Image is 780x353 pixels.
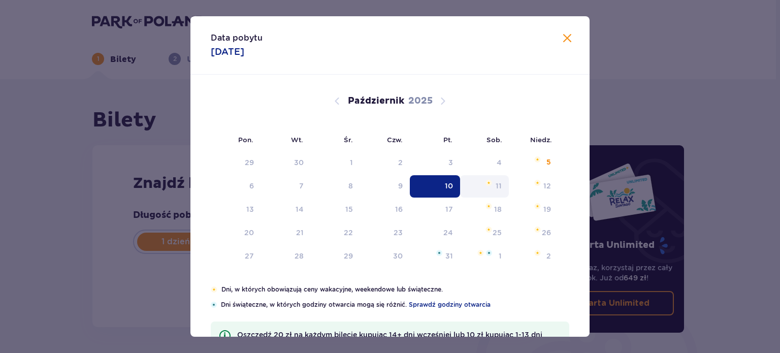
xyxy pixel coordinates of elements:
td: środa, 22 października 2025 [311,222,360,244]
td: Data niedostępna. wtorek, 30 września 2025 [261,152,311,174]
img: Pomarańczowa gwiazdka [485,227,492,233]
img: Pomarańczowa gwiazdka [485,203,492,209]
td: Data niedostępna. środa, 1 października 2025 [311,152,360,174]
div: 31 [445,251,453,261]
button: Poprzedni miesiąc [331,95,343,107]
small: Pon. [238,136,253,144]
td: piątek, 24 października 2025 [410,222,460,244]
td: poniedziałek, 20 października 2025 [211,222,261,244]
td: Data niedostępna. sobota, 4 października 2025 [460,152,509,174]
img: Niebieska gwiazdka [486,250,492,256]
div: 2 [546,251,551,261]
td: Data niedostępna. piątek, 3 października 2025 [410,152,460,174]
div: 13 [246,204,254,214]
div: 9 [398,181,403,191]
td: środa, 15 października 2025 [311,199,360,221]
td: sobota, 25 października 2025 [460,222,509,244]
div: 23 [394,228,403,238]
td: niedziela, 26 października 2025 [509,222,558,244]
td: wtorek, 28 października 2025 [261,245,311,268]
td: Data zaznaczona. piątek, 10 października 2025 [410,175,460,198]
div: 30 [294,157,304,168]
img: Pomarańczowa gwiazdka [534,203,541,209]
img: Niebieska gwiazdka [211,302,217,308]
small: Sob. [486,136,502,144]
img: Pomarańczowa gwiazdka [485,180,492,186]
small: Wt. [291,136,303,144]
td: wtorek, 21 października 2025 [261,222,311,244]
td: środa, 8 października 2025 [311,175,360,198]
td: czwartek, 9 października 2025 [360,175,410,198]
td: wtorek, 7 października 2025 [261,175,311,198]
div: 1 [499,251,502,261]
p: 2025 [408,95,433,107]
div: 4 [497,157,502,168]
td: Data niedostępna. czwartek, 2 października 2025 [360,152,410,174]
img: Pomarańczowa gwiazdka [534,227,541,233]
div: 18 [494,204,502,214]
td: środa, 29 października 2025 [311,245,360,268]
div: 7 [299,181,304,191]
td: niedziela, 19 października 2025 [509,199,558,221]
div: 25 [493,228,502,238]
div: 24 [443,228,453,238]
div: 19 [543,204,551,214]
div: 10 [445,181,453,191]
td: poniedziałek, 27 października 2025 [211,245,261,268]
td: piątek, 31 października 2025 [410,245,460,268]
div: 22 [344,228,353,238]
div: 30 [393,251,403,261]
div: 29 [344,251,353,261]
button: Zamknij [561,33,573,45]
small: Śr. [344,136,353,144]
div: 5 [546,157,551,168]
div: 3 [448,157,453,168]
td: sobota, 11 października 2025 [460,175,509,198]
td: wtorek, 14 października 2025 [261,199,311,221]
a: Sprawdź godziny otwarcia [409,300,491,309]
div: 28 [295,251,304,261]
td: czwartek, 30 października 2025 [360,245,410,268]
img: Niebieska gwiazdka [436,250,442,256]
div: 14 [296,204,304,214]
div: 17 [445,204,453,214]
p: Październik [348,95,404,107]
div: 21 [296,228,304,238]
p: Data pobytu [211,33,263,44]
img: Pomarańczowa gwiazdka [534,156,541,163]
small: Pt. [443,136,452,144]
td: niedziela, 2 listopada 2025 [509,245,558,268]
td: poniedziałek, 6 października 2025 [211,175,261,198]
td: niedziela, 12 października 2025 [509,175,558,198]
div: 27 [245,251,254,261]
div: 12 [543,181,551,191]
div: 1 [350,157,353,168]
td: poniedziałek, 13 października 2025 [211,199,261,221]
div: 8 [348,181,353,191]
div: 29 [245,157,254,168]
button: Następny miesiąc [437,95,449,107]
img: Pomarańczowa gwiazdka [477,250,484,256]
div: 26 [542,228,551,238]
td: niedziela, 5 października 2025 [509,152,558,174]
div: 15 [345,204,353,214]
td: Data niedostępna. poniedziałek, 29 września 2025 [211,152,261,174]
small: Niedz. [530,136,552,144]
img: Pomarańczowa gwiazdka [534,250,541,256]
p: Oszczędź 20 zł na każdym bilecie kupując 14+ dni wcześniej lub 10 zł kupując 1-13 dni wcześniej! [237,330,561,350]
div: 11 [496,181,502,191]
td: sobota, 1 listopada 2025 [460,245,509,268]
small: Czw. [387,136,403,144]
td: sobota, 18 października 2025 [460,199,509,221]
div: 6 [249,181,254,191]
div: 2 [398,157,403,168]
div: 20 [244,228,254,238]
p: Dni, w których obowiązują ceny wakacyjne, weekendowe lub świąteczne. [221,285,569,294]
p: [DATE] [211,46,244,58]
div: 16 [395,204,403,214]
img: Pomarańczowa gwiazdka [211,286,217,293]
p: Dni świąteczne, w których godziny otwarcia mogą się różnić. [221,300,569,309]
td: czwartek, 23 października 2025 [360,222,410,244]
img: Pomarańczowa gwiazdka [534,180,541,186]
